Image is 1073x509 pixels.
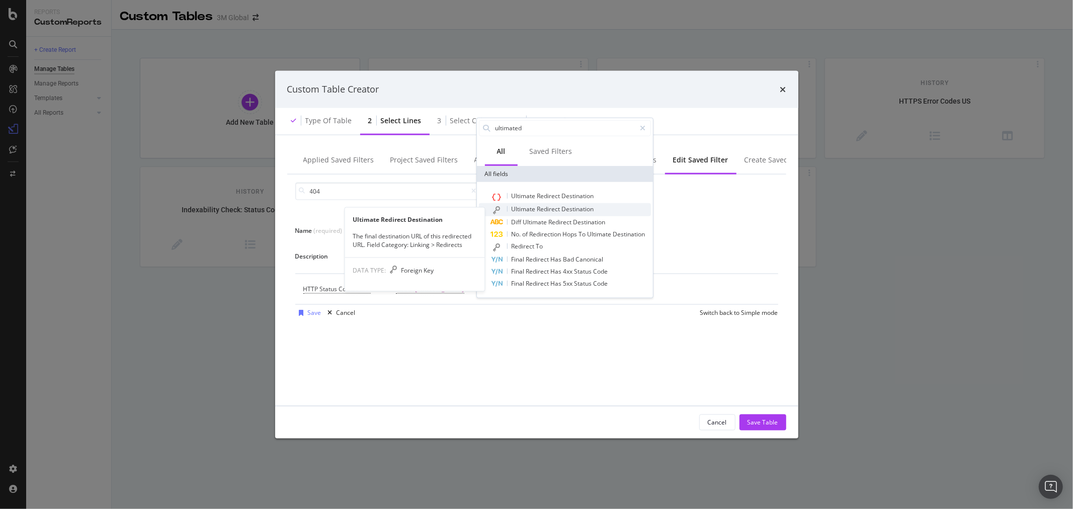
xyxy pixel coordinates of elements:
span: Canonical [576,254,604,263]
button: Cancel [699,414,735,430]
span: Foreign Key [401,267,434,275]
span: Host [396,284,409,293]
div: 2 [368,115,372,125]
div: Switch back to Simple mode [700,308,778,317]
div: Open Intercom Messenger [1039,475,1063,499]
span: Redirect [537,204,562,213]
span: Redirect [526,254,551,263]
span: Hops [563,229,579,238]
span: 5xx [563,279,574,287]
div: Type of table [305,115,352,125]
span: Has [551,279,563,287]
span: To [536,241,543,250]
div: modal [275,71,798,439]
span: Redirect [537,191,562,200]
span: Ultimate [512,204,537,213]
label: Name [295,226,343,237]
span: Redirect [526,279,551,287]
span: Diff [512,217,523,226]
span: Status [574,279,594,287]
span: Code [594,267,608,275]
span: Redirect [512,241,536,250]
div: Account Saved Filters [474,154,546,164]
span: Destination [573,217,606,226]
span: Redirection [530,229,563,238]
div: Ultimate Redirect Destination [345,215,484,224]
div: Save [308,308,321,317]
span: Bad [563,254,576,263]
div: All fields [477,165,653,182]
span: Has [551,254,563,263]
span: Ultimate [512,191,537,200]
span: Destination [562,204,594,213]
span: Code [594,279,608,287]
div: All [497,146,506,156]
div: Create Saved Filter [745,154,808,164]
span: Redirect [549,217,573,226]
div: 4 [518,115,522,125]
div: Applied Saved Filters [303,154,374,164]
div: Save Table [748,418,778,427]
div: Edit Saved Filter [673,154,728,164]
span: Destination [562,191,594,200]
div: The final destination URL of this redirected URL. Field Category: Linking > Redirects [345,232,484,249]
span: DATA TYPE: [353,267,386,275]
button: and [381,284,392,293]
button: Switch back to Simple mode [696,304,778,320]
label: Description [295,251,343,263]
span: HTTP Status Code [303,284,354,293]
button: Save Table [739,414,786,430]
span: = [355,284,359,293]
span: To [579,229,588,238]
span: 309 [360,282,371,296]
span: Final [512,267,526,275]
div: 3 [438,115,442,125]
span: Final [512,254,526,263]
span: of [523,229,530,238]
span: (required) [314,226,343,234]
span: Has [551,267,563,275]
input: Search [295,182,480,200]
button: Cancel [324,304,356,320]
span: Destination [613,229,645,238]
span: = [410,284,414,293]
span: [DOMAIN_NAME] [416,282,464,296]
span: Ultimate [523,217,549,226]
span: 4xx [563,267,574,275]
div: times [780,83,786,96]
div: Cancel [337,308,356,317]
div: Select columns [450,115,502,125]
button: Save [295,304,321,320]
div: Select lines [381,115,422,125]
span: Status [574,267,594,275]
div: Custom Table Creator [287,83,379,96]
span: Ultimate [588,229,613,238]
div: Name and save [531,115,584,125]
span: No. [512,229,523,238]
span: Redirect [526,267,551,275]
span: Final [512,279,526,287]
div: Saved Filters [530,146,572,156]
div: Cancel [708,418,727,427]
div: Project Saved Filters [390,154,458,164]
